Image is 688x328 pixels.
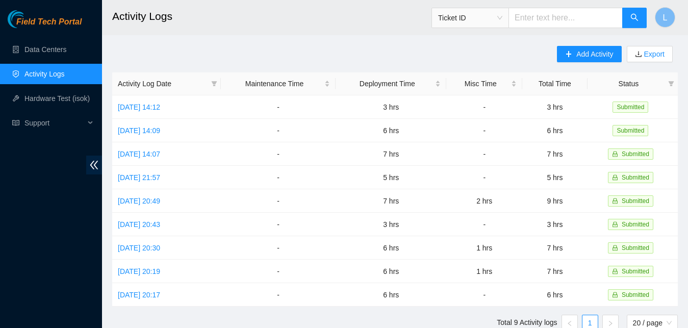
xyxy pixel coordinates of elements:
[622,8,647,28] button: search
[635,51,642,59] span: download
[24,94,90,103] a: Hardware Test (isok)
[446,213,522,236] td: -
[522,142,588,166] td: 7 hrs
[336,95,446,119] td: 3 hrs
[622,150,649,158] span: Submitted
[576,48,613,60] span: Add Activity
[16,17,82,27] span: Field Tech Portal
[12,119,19,127] span: read
[446,260,522,283] td: 1 hrs
[118,78,207,89] span: Activity Log Date
[336,166,446,189] td: 5 hrs
[557,46,621,62] button: plusAdd Activity
[118,150,160,158] a: [DATE] 14:07
[221,142,336,166] td: -
[118,244,160,252] a: [DATE] 20:30
[438,10,502,26] span: Ticket ID
[522,166,588,189] td: 5 hrs
[24,113,85,133] span: Support
[622,197,649,205] span: Submitted
[24,70,65,78] a: Activity Logs
[336,236,446,260] td: 6 hrs
[622,268,649,275] span: Submitted
[118,267,160,275] a: [DATE] 20:19
[630,13,639,23] span: search
[221,119,336,142] td: -
[612,221,618,228] span: lock
[8,18,82,32] a: Akamai TechnologiesField Tech Portal
[336,142,446,166] td: 7 hrs
[336,283,446,307] td: 6 hrs
[613,102,648,113] span: Submitted
[118,173,160,182] a: [DATE] 21:57
[86,156,102,174] span: double-left
[668,81,674,87] span: filter
[613,125,648,136] span: Submitted
[221,283,336,307] td: -
[622,244,649,251] span: Submitted
[607,320,614,326] span: right
[522,189,588,213] td: 9 hrs
[221,95,336,119] td: -
[612,151,618,157] span: lock
[622,291,649,298] span: Submitted
[211,81,217,87] span: filter
[221,213,336,236] td: -
[118,197,160,205] a: [DATE] 20:49
[446,142,522,166] td: -
[118,127,160,135] a: [DATE] 14:09
[446,283,522,307] td: -
[24,45,66,54] a: Data Centers
[118,291,160,299] a: [DATE] 20:17
[446,189,522,213] td: 2 hrs
[446,119,522,142] td: -
[446,166,522,189] td: -
[221,189,336,213] td: -
[522,260,588,283] td: 7 hrs
[622,174,649,181] span: Submitted
[666,76,676,91] span: filter
[446,236,522,260] td: 1 hrs
[522,72,588,95] th: Total Time
[565,51,572,59] span: plus
[336,189,446,213] td: 7 hrs
[8,10,52,28] img: Akamai Technologies
[522,236,588,260] td: 7 hrs
[612,292,618,298] span: lock
[221,260,336,283] td: -
[612,198,618,204] span: lock
[642,50,665,58] a: Export
[336,213,446,236] td: 3 hrs
[336,119,446,142] td: 6 hrs
[522,283,588,307] td: 6 hrs
[209,76,219,91] span: filter
[663,11,668,24] span: L
[593,78,664,89] span: Status
[522,213,588,236] td: 3 hrs
[612,245,618,251] span: lock
[612,174,618,181] span: lock
[622,221,649,228] span: Submitted
[655,7,675,28] button: L
[567,320,573,326] span: left
[522,119,588,142] td: 6 hrs
[336,260,446,283] td: 6 hrs
[627,46,673,62] button: downloadExport
[508,8,623,28] input: Enter text here...
[446,95,522,119] td: -
[221,166,336,189] td: -
[612,268,618,274] span: lock
[118,103,160,111] a: [DATE] 14:12
[221,236,336,260] td: -
[522,95,588,119] td: 3 hrs
[118,220,160,229] a: [DATE] 20:43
